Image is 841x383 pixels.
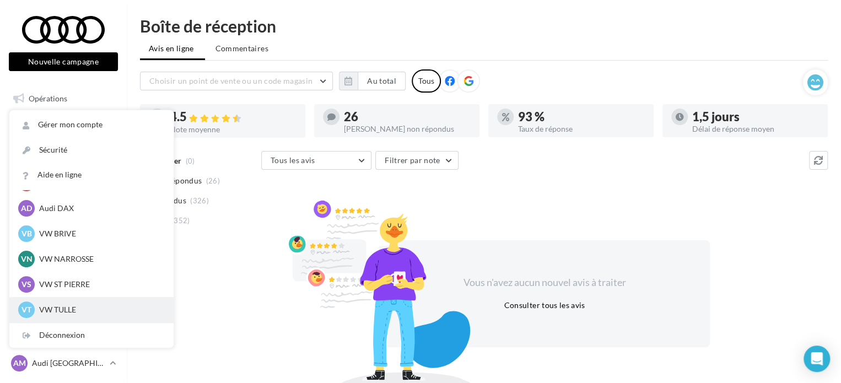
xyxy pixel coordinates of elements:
[9,323,174,348] div: Déconnexion
[21,253,33,265] span: VN
[518,111,645,123] div: 93 %
[271,155,315,165] span: Tous les avis
[13,358,26,369] span: AM
[261,151,371,170] button: Tous les avis
[344,125,471,133] div: [PERSON_NAME] non répondus
[412,69,441,93] div: Tous
[39,203,160,214] p: Audi DAX
[9,112,174,137] a: Gérer mon compte
[358,72,406,90] button: Au total
[7,198,120,221] a: Médiathèque
[21,279,31,290] span: VS
[339,72,406,90] button: Au total
[9,163,174,187] a: Aide en ligne
[140,18,828,34] div: Boîte de réception
[7,143,120,166] a: Visibilité en ligne
[39,253,160,265] p: VW NARROSSE
[170,126,296,133] div: Note moyenne
[7,225,120,257] a: PLV et print personnalisable
[21,228,32,239] span: VB
[21,203,32,214] span: AD
[215,44,268,53] span: Commentaires
[21,304,31,315] span: VT
[149,76,312,85] span: Choisir un point de vente ou un code magasin
[692,111,819,123] div: 1,5 jours
[7,170,120,193] a: Campagnes
[7,87,120,110] a: Opérations
[450,276,639,290] div: Vous n'avez aucun nouvel avis à traiter
[171,216,190,225] span: (352)
[32,358,105,369] p: Audi [GEOGRAPHIC_DATA][PERSON_NAME]
[692,125,819,133] div: Délai de réponse moyen
[39,279,160,290] p: VW ST PIERRE
[190,196,209,205] span: (326)
[518,125,645,133] div: Taux de réponse
[140,72,333,90] button: Choisir un point de vente ou un code magasin
[39,228,160,239] p: VW BRIVE
[9,52,118,71] button: Nouvelle campagne
[29,94,67,103] span: Opérations
[375,151,459,170] button: Filtrer par note
[9,353,118,374] a: AM Audi [GEOGRAPHIC_DATA][PERSON_NAME]
[499,299,589,312] button: Consulter tous les avis
[150,175,202,186] span: Non répondus
[206,176,220,185] span: (26)
[344,111,471,123] div: 26
[39,304,160,315] p: VW TULLE
[804,346,830,372] div: Open Intercom Messenger
[7,115,120,138] a: Boîte de réception
[9,138,174,163] a: Sécurité
[170,111,296,123] div: 4.5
